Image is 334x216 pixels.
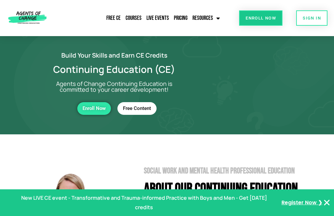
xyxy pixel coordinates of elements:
a: Resources [191,11,221,26]
a: Live Events [145,11,171,26]
a: SIGN IN [296,10,327,26]
a: Enroll Now [77,102,111,115]
span: Enroll Now [246,16,276,20]
a: Register Now ❯ [281,198,322,208]
nav: Menu [71,11,221,26]
h2: Build Your Skills and Earn CE Credits [16,52,212,58]
h4: About Our Continuing Education Offerings [144,182,326,211]
h1: Continuing Education (CE) [16,65,212,74]
span: Enroll Now [83,106,106,111]
h2: Social Work and Mental Health Professional Education [144,167,326,175]
button: Close Banner [323,199,331,207]
span: Free Content [123,106,151,111]
a: Pricing [172,11,189,26]
a: Free CE [105,11,122,26]
p: Agents of Change Continuing Education is committed to your career development! [46,81,183,92]
a: Enroll Now [239,10,282,26]
p: New LIVE CE event - Transformative and Trauma-informed Practice with Boys and Men - Get [DATE] cr... [12,193,276,212]
span: SIGN IN [303,16,321,20]
a: Free Content [117,102,157,115]
a: Courses [124,11,143,26]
